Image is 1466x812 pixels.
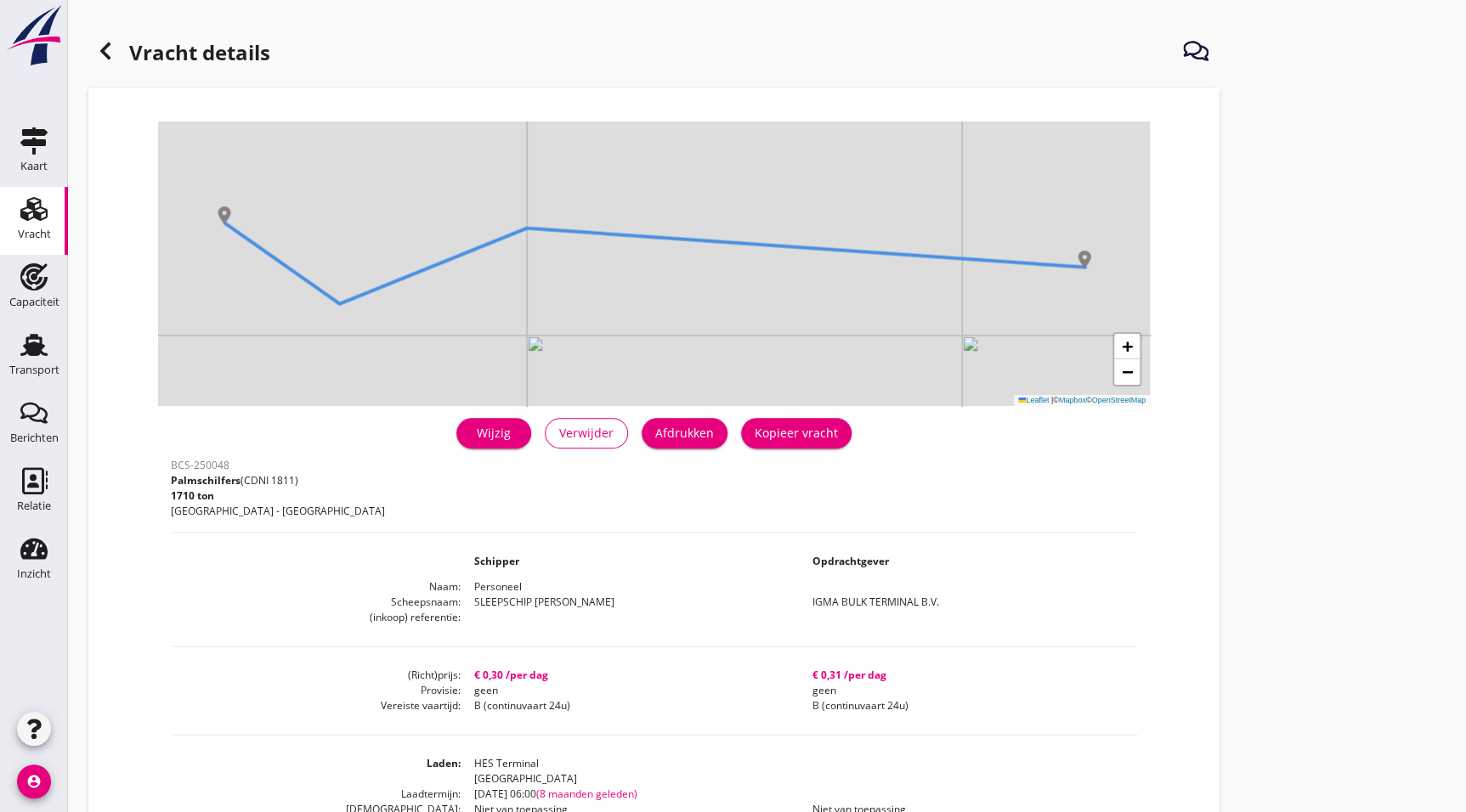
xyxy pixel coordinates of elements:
[461,595,799,610] dd: SLEEPSCHIP [PERSON_NAME]
[741,418,852,448] button: Kopieer vracht
[461,698,799,713] dd: B (continuvaart 24u)
[559,424,614,442] div: Verwijder
[9,296,59,307] div: Capaciteit
[1122,336,1133,357] span: +
[461,668,799,683] dd: € 0,30 /per dag
[1091,396,1146,404] a: OpenStreetMap
[799,698,1137,713] dd: B (continuvaart 24u)
[171,698,461,713] dt: Vereiste vaartijd
[171,579,461,595] dt: Naam
[17,568,51,579] div: Inzicht
[461,787,1137,802] dd: [DATE] 06:00
[17,500,51,511] div: Relatie
[536,787,637,801] span: (8 maanden geleden)
[1114,334,1140,359] a: Zoom in
[171,473,241,488] span: Palmschilfers
[799,668,1137,683] dd: € 0,31 /per dag
[1059,396,1086,404] a: Mapbox
[461,554,799,569] dd: Schipper
[799,554,1137,569] dd: Opdrachtgever
[3,4,65,67] img: logo-small.a267ee39.svg
[171,683,461,698] dt: Provisie
[1114,359,1140,385] a: Zoom out
[1051,396,1053,404] span: |
[799,683,1137,698] dd: geen
[10,432,59,443] div: Berichten
[18,228,51,240] div: Vracht
[17,764,51,798] i: account_circle
[171,787,461,802] dt: Laadtermijn
[1076,251,1093,268] img: Marker
[1018,396,1049,404] a: Leaflet
[171,473,385,488] p: (CDNI 1811)
[20,161,48,172] div: Kaart
[1014,395,1150,406] div: © ©
[171,595,461,610] dt: Scheepsnaam
[755,424,838,442] div: Kopieer vracht
[461,756,1137,787] dd: HES Terminal [GEOGRAPHIC_DATA]
[470,424,518,442] div: Wijzig
[461,683,799,698] dd: geen
[171,458,229,472] span: BCS-250048
[9,364,59,375] div: Transport
[171,756,461,787] dt: Laden
[545,418,628,448] button: Verwijder
[171,488,385,504] p: 1710 ton
[171,610,461,625] dt: (inkoop) referentie
[216,206,233,223] img: Marker
[456,418,531,448] a: Wijzig
[1122,361,1133,382] span: −
[171,504,385,519] p: [GEOGRAPHIC_DATA] - [GEOGRAPHIC_DATA]
[799,595,1137,610] dd: IGMA BULK TERMINAL B.V.
[642,418,727,448] button: Afdrukken
[88,34,270,75] h1: Vracht details
[461,579,1137,595] dd: Personeel
[655,424,714,442] div: Afdrukken
[171,668,461,683] dt: (Richt)prijs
